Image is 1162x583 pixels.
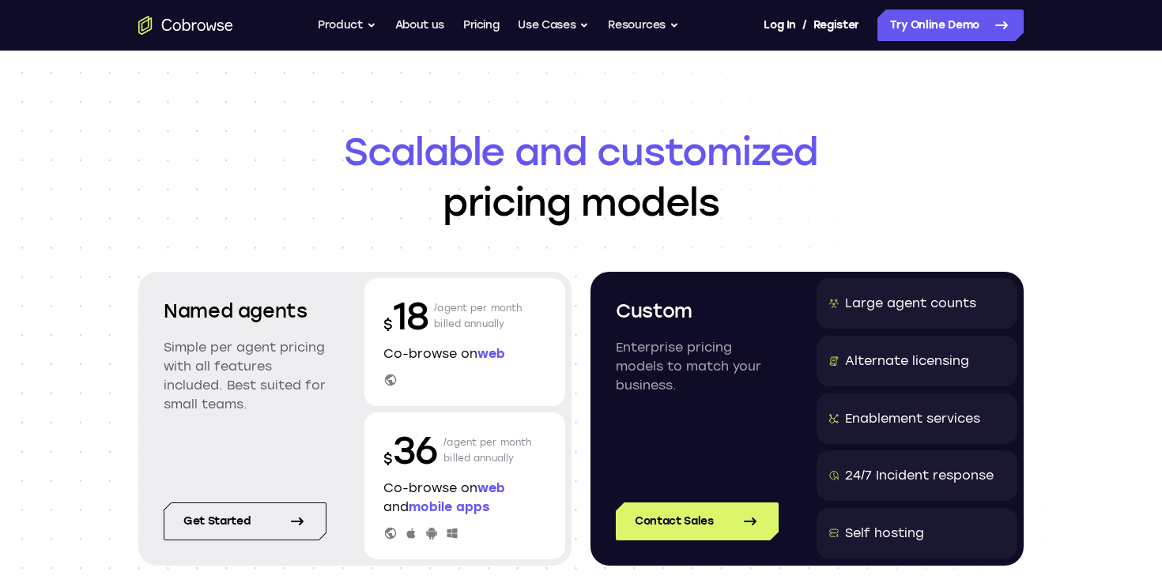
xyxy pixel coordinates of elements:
h2: Custom [616,297,779,325]
div: 24/7 Incident response [845,466,994,485]
p: Co-browse on and [383,479,546,517]
a: About us [395,9,444,41]
p: /agent per month billed annually [434,291,523,341]
a: Get started [164,502,326,540]
div: Self hosting [845,524,924,543]
span: Scalable and customized [138,126,1024,177]
div: Alternate licensing [845,352,969,370]
a: Register [813,9,859,41]
p: Enterprise pricing models to match your business. [616,338,779,395]
p: 18 [383,291,428,341]
span: web [477,346,505,361]
a: Pricing [463,9,500,41]
h2: Named agents [164,297,326,325]
p: 36 [383,425,437,476]
p: Simple per agent pricing with all features included. Best suited for small teams. [164,338,326,414]
p: Co-browse on [383,344,546,363]
p: /agent per month billed annually [443,425,532,476]
h1: pricing models [138,126,1024,228]
button: Use Cases [518,9,589,41]
button: Product [318,9,376,41]
span: $ [383,316,393,333]
div: Large agent counts [845,294,976,313]
div: Enablement services [845,409,980,428]
a: Go to the home page [138,16,233,35]
span: / [802,16,807,35]
span: $ [383,450,393,468]
a: Contact Sales [616,502,779,540]
span: web [477,480,505,495]
button: Resources [608,9,679,41]
a: Log In [764,9,795,41]
a: Try Online Demo [877,9,1024,41]
span: mobile apps [409,499,489,514]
